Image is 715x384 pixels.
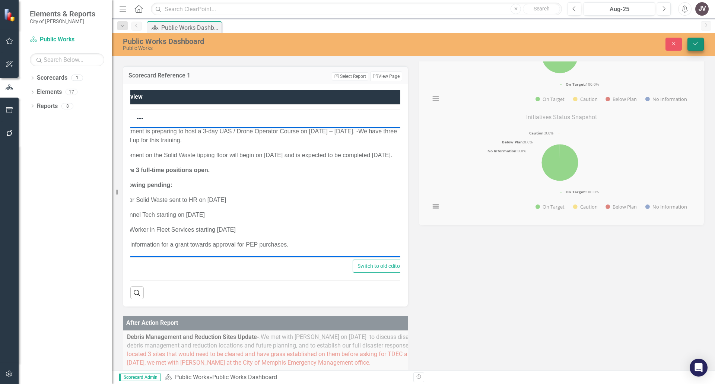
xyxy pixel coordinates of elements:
div: Open Intercom Messenger [690,359,708,377]
span: Scorecard Admin [119,374,161,381]
button: Reveal or hide additional toolbar items [134,113,146,124]
button: Select Report [332,72,368,80]
iframe: Rich Text Area [81,127,406,257]
div: » [165,373,408,382]
div: 1 [71,75,83,81]
a: Elements [37,88,62,96]
button: Switch to old editor [353,260,407,273]
button: JV [695,2,709,16]
small: City of [PERSON_NAME] [30,18,95,24]
h3: Scorecard Reference 1 [128,72,257,79]
a: Public Works [175,374,209,381]
div: Public Works [123,45,449,51]
div: Public Works Dashboard [123,37,449,45]
div: Public Works Dashboard [212,374,277,381]
a: Reports [37,102,58,111]
button: Search [523,4,560,14]
div: 17 [66,89,77,95]
div: Aug-25 [586,5,652,14]
a: Public Works [30,35,104,44]
div: Public Works Dashboard [161,23,220,32]
input: Search Below... [30,53,104,66]
a: View Page [370,72,402,81]
a: Scorecards [37,74,67,82]
img: ClearPoint Strategy [4,9,17,22]
span: Elements & Reports [30,9,95,18]
button: Aug-25 [584,2,655,16]
div: 8 [61,103,73,109]
input: Search ClearPoint... [151,3,562,16]
span: Search [534,6,550,12]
